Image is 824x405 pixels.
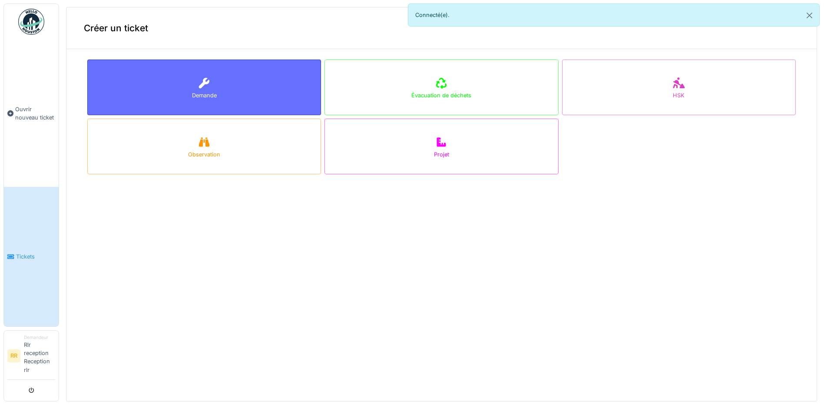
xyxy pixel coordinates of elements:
div: Demande [192,91,217,100]
span: Tickets [16,252,55,261]
div: Observation [188,150,220,159]
div: Connecté(e). [408,3,820,27]
li: RR [7,349,20,362]
div: HSK [673,91,685,100]
img: Badge_color-CXgf-gQk.svg [18,9,44,35]
span: Ouvrir nouveau ticket [15,105,55,122]
div: Créer un ticket [66,7,817,49]
button: Close [800,4,819,27]
div: Demandeur [24,334,55,341]
li: Rlr reception Reception rlr [24,334,55,378]
div: Évacuation de déchets [411,91,471,100]
a: Ouvrir nouveau ticket [4,40,59,187]
a: RR DemandeurRlr reception Reception rlr [7,334,55,380]
a: Tickets [4,187,59,326]
div: Projet [434,150,449,159]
